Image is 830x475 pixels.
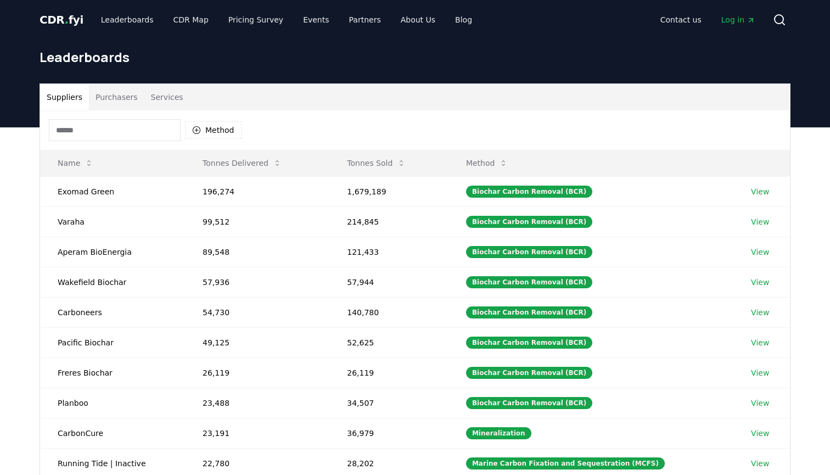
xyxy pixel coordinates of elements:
[40,176,185,206] td: Exomad Green
[329,418,448,448] td: 36,979
[466,246,592,258] div: Biochar Carbon Removal (BCR)
[40,388,185,418] td: Planboo
[92,10,481,30] nav: Main
[185,267,329,297] td: 57,936
[89,84,144,110] button: Purchasers
[40,267,185,297] td: Wakefield Biochar
[466,276,592,288] div: Biochar Carbon Removal (BCR)
[751,277,769,288] a: View
[466,337,592,349] div: Biochar Carbon Removal (BCR)
[165,10,217,30] a: CDR Map
[65,13,69,26] span: .
[338,152,414,174] button: Tonnes Sold
[185,206,329,237] td: 99,512
[329,297,448,327] td: 140,780
[329,267,448,297] td: 57,944
[751,458,769,469] a: View
[185,357,329,388] td: 26,119
[329,357,448,388] td: 26,119
[294,10,338,30] a: Events
[40,84,89,110] button: Suppliers
[185,237,329,267] td: 89,548
[185,327,329,357] td: 49,125
[751,428,769,439] a: View
[194,152,290,174] button: Tonnes Delivered
[40,297,185,327] td: Carboneers
[40,206,185,237] td: Varaha
[466,186,592,198] div: Biochar Carbon Removal (BCR)
[92,10,162,30] a: Leaderboards
[40,237,185,267] td: Aperam BioEnergia
[40,357,185,388] td: Freres Biochar
[652,10,764,30] nav: Main
[185,388,329,418] td: 23,488
[329,237,448,267] td: 121,433
[144,84,190,110] button: Services
[40,327,185,357] td: Pacific Biochar
[329,206,448,237] td: 214,845
[329,176,448,206] td: 1,679,189
[446,10,481,30] a: Blog
[185,297,329,327] td: 54,730
[49,152,102,174] button: Name
[751,398,769,409] a: View
[466,397,592,409] div: Biochar Carbon Removal (BCR)
[721,14,755,25] span: Log in
[713,10,764,30] a: Log in
[751,247,769,258] a: View
[185,176,329,206] td: 196,274
[466,306,592,318] div: Biochar Carbon Removal (BCR)
[185,418,329,448] td: 23,191
[466,457,665,470] div: Marine Carbon Fixation and Sequestration (MCFS)
[329,327,448,357] td: 52,625
[220,10,292,30] a: Pricing Survey
[40,418,185,448] td: CarbonCure
[751,367,769,378] a: View
[751,307,769,318] a: View
[466,216,592,228] div: Biochar Carbon Removal (BCR)
[329,388,448,418] td: 34,507
[652,10,710,30] a: Contact us
[40,48,790,66] h1: Leaderboards
[40,13,83,26] span: CDR fyi
[751,216,769,227] a: View
[466,427,531,439] div: Mineralization
[185,121,242,139] button: Method
[466,367,592,379] div: Biochar Carbon Removal (BCR)
[392,10,444,30] a: About Us
[340,10,390,30] a: Partners
[457,152,517,174] button: Method
[751,337,769,348] a: View
[40,12,83,27] a: CDR.fyi
[751,186,769,197] a: View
